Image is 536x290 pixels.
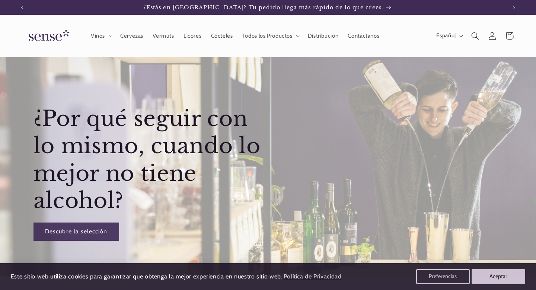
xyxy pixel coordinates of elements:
button: Preferencias [416,269,470,284]
span: Licores [184,32,201,40]
a: Cócteles [206,28,237,44]
img: Sense [20,25,76,47]
h2: ¿Por qué seguir con lo mismo, cuando lo mejor no tiene alcohol? [33,105,272,215]
summary: Vinos [86,28,115,44]
button: Español [432,28,466,43]
a: Descubre la selección [33,223,119,241]
a: Política de Privacidad (opens in a new tab) [282,270,342,283]
span: ¿Estás en [GEOGRAPHIC_DATA]? Tu pedido llega más rápido de lo que crees. [144,4,383,11]
span: Cócteles [211,32,233,40]
button: Aceptar [472,269,525,284]
a: Vermuts [148,28,179,44]
span: Distribución [308,32,339,40]
a: Distribución [303,28,343,44]
a: Contáctanos [343,28,384,44]
span: Vinos [91,32,105,40]
a: Sense [17,22,79,50]
summary: Todos los Productos [237,28,303,44]
span: Contáctanos [348,32,379,40]
a: Licores [179,28,206,44]
span: Español [436,32,456,40]
span: Todos los Productos [242,32,293,40]
span: Vermuts [153,32,174,40]
a: Cervezas [115,28,148,44]
span: Este sitio web utiliza cookies para garantizar que obtenga la mejor experiencia en nuestro sitio ... [11,273,283,280]
span: Cervezas [120,32,143,40]
summary: Búsqueda [466,27,484,44]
